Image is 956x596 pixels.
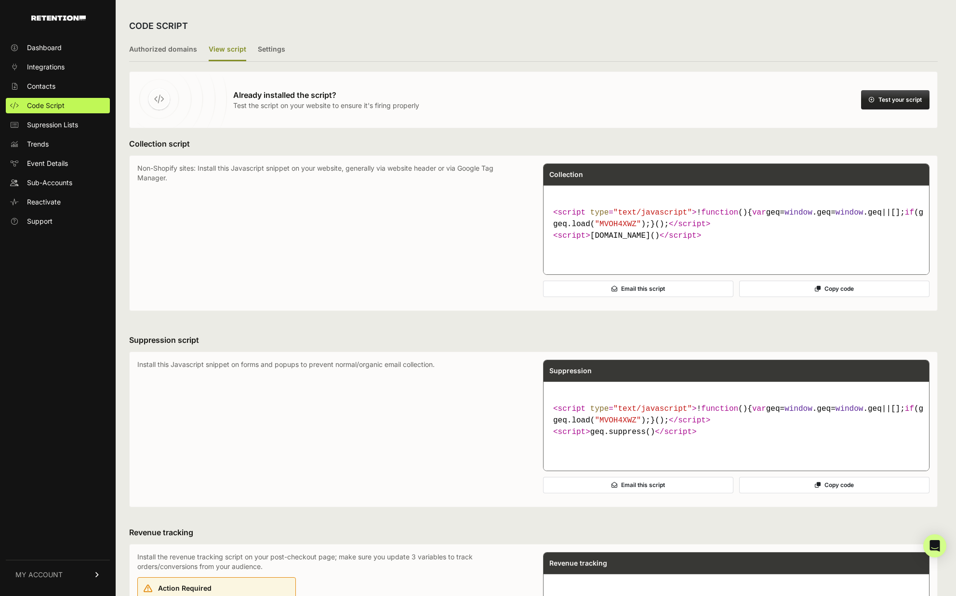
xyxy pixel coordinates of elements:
[784,208,812,217] span: window
[701,405,738,413] span: function
[905,405,914,413] span: if
[558,405,586,413] span: script
[553,428,590,436] span: < >
[6,40,110,55] a: Dashboard
[543,281,733,297] button: Email this script
[27,101,65,110] span: Code Script
[613,208,692,217] span: "text/javascript"
[553,231,590,240] span: < >
[258,39,285,61] label: Settings
[784,405,812,413] span: window
[6,214,110,229] a: Support
[129,19,188,33] h2: CODE SCRIPT
[31,15,86,21] img: Retention.com
[137,552,524,571] p: Install the revenue tracking script on your post-checkout page; make sure you update 3 variables ...
[6,136,110,152] a: Trends
[905,208,914,217] span: if
[752,405,766,413] span: var
[923,534,946,557] div: Open Intercom Messenger
[549,399,923,442] code: geq.suppress()
[6,194,110,210] a: Reactivate
[543,477,733,493] button: Email this script
[664,428,692,436] span: script
[613,405,692,413] span: "text/javascript"
[137,360,524,499] p: Install this Javascript snippet on forms and popups to prevent normal/organic email collection.
[678,220,706,229] span: script
[27,62,65,72] span: Integrations
[27,159,68,168] span: Event Details
[544,360,929,381] div: Suppression
[669,220,710,229] span: </ >
[544,164,929,185] div: Collection
[590,208,609,217] span: type
[6,175,110,190] a: Sub-Accounts
[27,197,61,207] span: Reactivate
[595,416,641,425] span: "MVOH4XWZ"
[549,203,923,245] code: [DOMAIN_NAME]()
[6,560,110,589] a: MY ACCOUNT
[836,208,863,217] span: window
[15,570,63,580] span: MY ACCOUNT
[590,405,609,413] span: type
[233,101,419,110] p: Test the script on your website to ensure it's firing properly
[595,220,641,229] span: "MVOH4XWZ"
[752,208,766,217] span: var
[27,217,53,226] span: Support
[655,428,696,436] span: </ >
[129,334,938,346] h3: Suppression script
[158,583,290,593] div: Action Required
[701,208,747,217] span: ( )
[209,39,246,61] label: View script
[669,231,697,240] span: script
[836,405,863,413] span: window
[27,81,55,91] span: Contacts
[558,428,586,436] span: script
[27,120,78,130] span: Supression Lists
[6,59,110,75] a: Integrations
[660,231,701,240] span: </ >
[553,405,697,413] span: < = >
[558,208,586,217] span: script
[6,156,110,171] a: Event Details
[701,208,738,217] span: function
[739,477,929,493] button: Copy code
[129,39,197,61] label: Authorized domains
[701,405,747,413] span: ( )
[6,98,110,113] a: Code Script
[558,231,586,240] span: script
[27,178,72,188] span: Sub-Accounts
[129,527,938,538] h3: Revenue tracking
[739,281,929,297] button: Copy code
[861,90,929,109] button: Test your script
[553,208,697,217] span: < = >
[129,138,938,149] h3: Collection script
[27,139,49,149] span: Trends
[678,416,706,425] span: script
[233,89,419,101] h3: Already installed the script?
[6,79,110,94] a: Contacts
[137,163,524,303] p: Non-Shopify sites: Install this Javascript snippet on your website, generally via website header ...
[669,416,710,425] span: </ >
[27,43,62,53] span: Dashboard
[544,553,929,574] div: Revenue tracking
[6,117,110,133] a: Supression Lists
